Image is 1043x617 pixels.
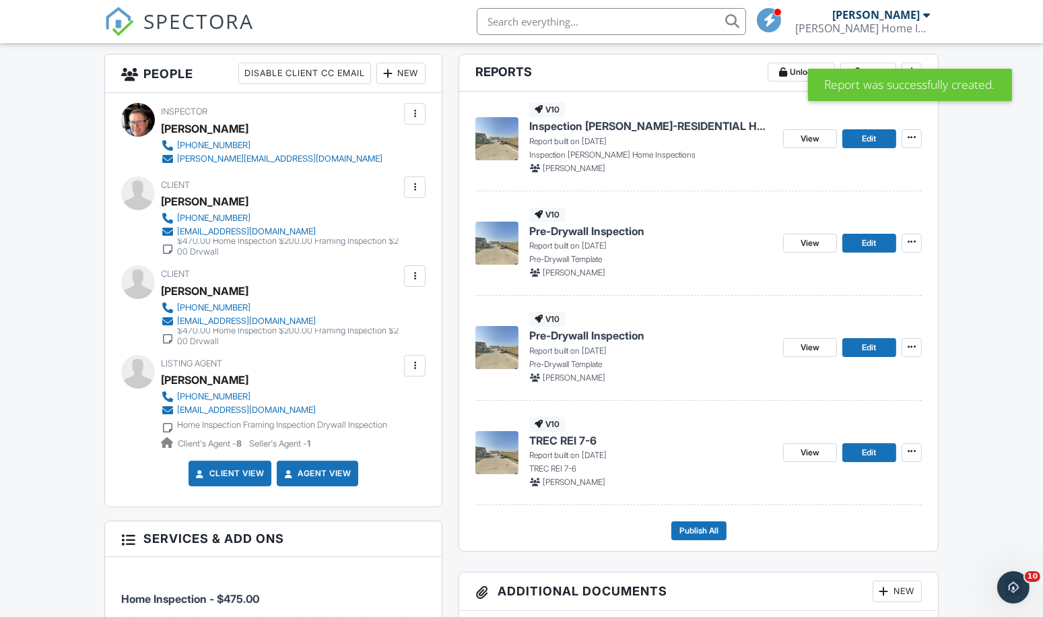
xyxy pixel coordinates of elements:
div: [PHONE_NUMBER] [177,213,250,224]
div: Report was successfully created. [808,69,1012,101]
a: [EMAIL_ADDRESS][DOMAIN_NAME] [161,315,401,328]
span: Client [161,269,190,279]
a: [PHONE_NUMBER] [161,212,401,225]
div: [EMAIL_ADDRESS][DOMAIN_NAME] [177,316,316,327]
div: McGee Home Inspections [795,22,930,35]
div: [PERSON_NAME] [161,191,248,212]
div: [PHONE_NUMBER] [177,391,250,402]
div: New [873,581,922,602]
div: Home Inspection Framing Inspection Drywall Inspection [177,420,387,430]
a: [EMAIL_ADDRESS][DOMAIN_NAME] [161,403,387,417]
a: [PHONE_NUMBER] [161,301,401,315]
span: Seller's Agent - [249,439,310,449]
strong: 1 [307,439,310,449]
div: [PERSON_NAME] [832,8,920,22]
span: Client's Agent - [178,439,244,449]
span: Client [161,180,190,190]
a: [PERSON_NAME][EMAIL_ADDRESS][DOMAIN_NAME] [161,152,382,166]
div: [PERSON_NAME][EMAIL_ADDRESS][DOMAIN_NAME] [177,154,382,164]
h3: Additional Documents [459,573,938,611]
div: [PERSON_NAME] [161,119,248,139]
span: 10 [1025,571,1040,582]
span: SPECTORA [143,7,254,35]
a: SPECTORA [104,18,254,46]
a: [PERSON_NAME] [161,370,248,390]
h3: Services & Add ons [105,521,442,556]
div: [EMAIL_ADDRESS][DOMAIN_NAME] [177,405,316,416]
span: Home Inspection - $475.00 [121,592,259,606]
input: Search everything... [477,8,746,35]
div: $470.00 Home Inspection $200.00 Framing Inspection $200 Drywall [177,236,401,257]
strong: 8 [236,439,242,449]
div: [EMAIL_ADDRESS][DOMAIN_NAME] [177,226,316,237]
a: Agent View [281,467,351,480]
span: Listing Agent [161,358,222,368]
div: New [376,63,426,84]
iframe: Intercom live chat [997,571,1030,604]
div: [PHONE_NUMBER] [177,140,250,151]
div: [PERSON_NAME] [161,281,248,301]
a: [PHONE_NUMBER] [161,390,387,403]
a: Client View [193,467,265,480]
span: Inspector [161,106,207,117]
a: [PHONE_NUMBER] [161,139,382,152]
img: The Best Home Inspection Software - Spectora [104,7,134,36]
div: $470.00 Home Inspection $200.00 Framing Inspection $200 Drywall [177,325,401,347]
div: [PHONE_NUMBER] [177,302,250,313]
h3: People [105,55,442,93]
div: Disable Client CC Email [238,63,371,84]
a: [EMAIL_ADDRESS][DOMAIN_NAME] [161,225,401,238]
